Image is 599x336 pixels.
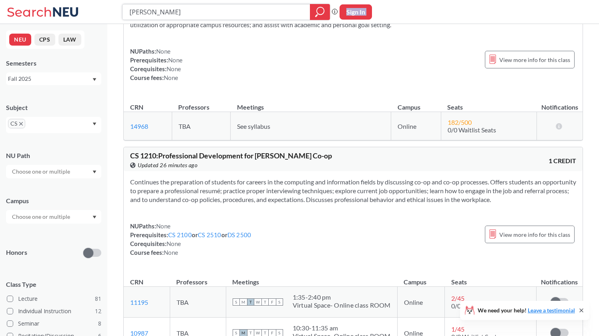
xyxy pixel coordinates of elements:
[226,270,397,287] th: Meetings
[6,117,101,133] div: CSX to remove pillDropdown arrow
[6,210,101,224] div: Dropdown arrow
[315,6,325,18] svg: magnifying glass
[167,65,181,72] span: None
[6,248,27,257] p: Honors
[276,298,283,306] span: S
[8,74,92,83] div: Fall 2025
[549,156,576,165] span: 1 CREDIT
[8,212,75,222] input: Choose one or multiple
[397,287,445,318] td: Online
[391,112,441,140] td: Online
[8,119,25,128] span: CSX to remove pill
[6,103,101,112] div: Subject
[168,231,192,238] a: CS 2100
[261,298,269,306] span: T
[7,306,101,316] label: Individual Instruction
[170,270,226,287] th: Professors
[156,48,171,55] span: None
[172,112,230,140] td: TBA
[6,151,101,160] div: NU Path
[6,59,101,68] div: Semesters
[293,301,391,309] div: Virtual Space- Online class ROOM
[227,231,251,238] a: DS 2500
[451,294,464,302] span: 2 / 45
[499,55,570,65] span: View more info for this class
[6,196,101,205] div: Campus
[95,307,101,316] span: 12
[240,298,247,306] span: M
[237,122,270,130] span: See syllabus
[130,278,143,286] div: CRN
[293,293,391,301] div: 1:35 - 2:40 pm
[130,222,251,257] div: NUPaths: Prerequisites: or or Corequisites: Course fees:
[129,5,304,19] input: Class, professor, course number, "phrase"
[19,122,23,126] svg: X to remove pill
[391,95,441,112] th: Campus
[448,126,496,134] span: 0/0 Waitlist Seats
[537,95,583,112] th: Notifications
[156,222,171,230] span: None
[130,178,576,204] section: Continues the preparation of students for careers in the computing and information fields by disc...
[397,270,445,287] th: Campus
[198,231,221,238] a: CS 2510
[92,122,96,126] svg: Dropdown arrow
[445,270,537,287] th: Seats
[130,298,148,306] a: 11195
[6,280,101,289] span: Class Type
[451,302,500,310] span: 0/0 Waitlist Seats
[247,298,254,306] span: T
[441,95,537,112] th: Seats
[138,161,197,170] span: Updated 26 minutes ago
[451,325,464,333] span: 1 / 45
[231,95,391,112] th: Meetings
[170,287,226,318] td: TBA
[92,216,96,219] svg: Dropdown arrow
[98,319,101,328] span: 8
[167,240,181,247] span: None
[528,307,575,314] a: Leave a testimonial
[6,165,101,178] div: Dropdown arrow
[172,95,230,112] th: Professors
[340,4,372,20] button: Sign In
[95,294,101,303] span: 81
[448,118,472,126] span: 182 / 500
[9,34,31,46] button: NEU
[499,230,570,240] span: View more info for this class
[478,308,575,313] span: We need your help!
[7,318,101,329] label: Seminar
[254,298,261,306] span: W
[6,72,101,85] div: Fall 2025Dropdown arrow
[92,78,96,81] svg: Dropdown arrow
[130,122,148,130] a: 14968
[92,170,96,174] svg: Dropdown arrow
[130,103,143,112] div: CRN
[130,47,183,82] div: NUPaths: Prerequisites: Corequisites: Course fees:
[310,4,330,20] div: magnifying glass
[8,167,75,176] input: Choose one or multiple
[34,34,55,46] button: CPS
[130,151,332,160] span: CS 1210 : Professional Development for [PERSON_NAME] Co-op
[293,324,391,332] div: 10:30 - 11:35 am
[164,249,178,256] span: None
[7,294,101,304] label: Lecture
[537,270,583,287] th: Notifications
[168,56,183,64] span: None
[58,34,81,46] button: LAW
[164,74,178,81] span: None
[269,298,276,306] span: F
[233,298,240,306] span: S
